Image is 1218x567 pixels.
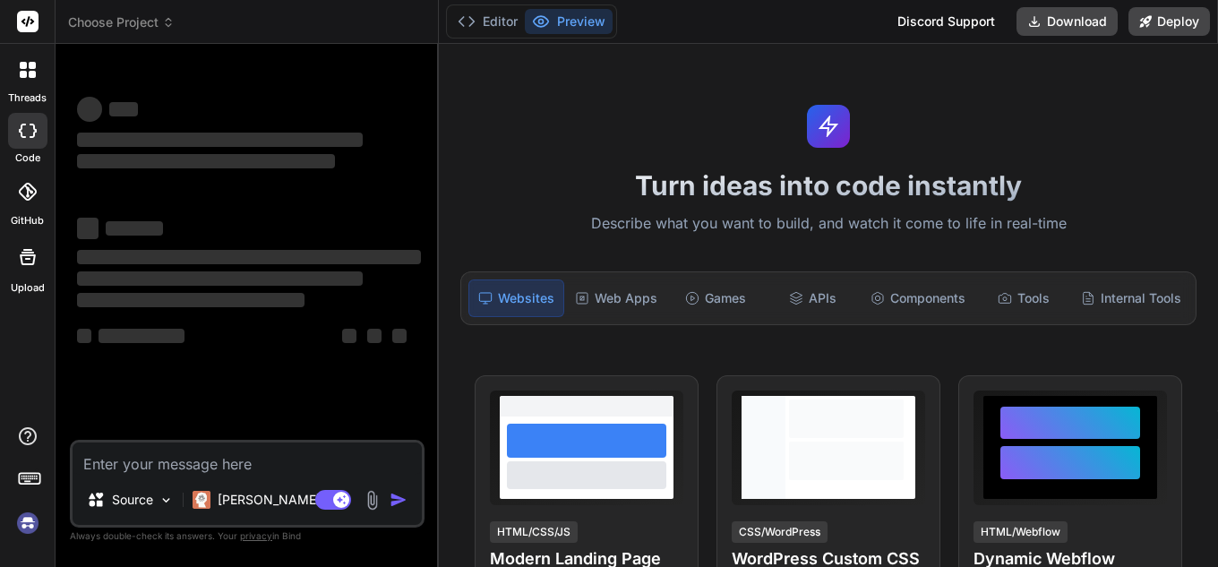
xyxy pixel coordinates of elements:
div: APIs [766,279,860,317]
span: ‌ [77,218,99,239]
div: CSS/WordPress [732,521,828,543]
div: HTML/CSS/JS [490,521,578,543]
div: Discord Support [887,7,1006,36]
img: icon [390,491,407,509]
div: Internal Tools [1074,279,1188,317]
div: Websites [468,279,564,317]
button: Deploy [1128,7,1210,36]
span: ‌ [77,154,335,168]
span: ‌ [77,97,102,122]
span: ‌ [106,221,163,236]
button: Preview [525,9,613,34]
div: Components [863,279,973,317]
span: ‌ [77,271,363,286]
p: [PERSON_NAME] 4 S.. [218,491,351,509]
span: ‌ [392,329,407,343]
img: attachment [362,490,382,511]
div: Games [668,279,762,317]
span: ‌ [109,102,138,116]
div: Tools [976,279,1070,317]
span: Choose Project [68,13,175,31]
button: Editor [450,9,525,34]
label: code [15,150,40,166]
span: ‌ [99,329,184,343]
button: Download [1016,7,1118,36]
span: ‌ [77,133,363,147]
span: ‌ [367,329,382,343]
p: Always double-check its answers. Your in Bind [70,528,425,545]
span: privacy [240,530,272,541]
label: threads [8,90,47,106]
label: GitHub [11,213,44,228]
span: ‌ [77,250,421,264]
label: Upload [11,280,45,296]
span: ‌ [77,329,91,343]
p: Source [112,491,153,509]
img: Claude 4 Sonnet [193,491,210,509]
span: ‌ [342,329,356,343]
span: ‌ [77,293,304,307]
p: Describe what you want to build, and watch it come to life in real-time [450,212,1207,236]
h1: Turn ideas into code instantly [450,169,1207,202]
img: Pick Models [159,493,174,508]
img: signin [13,508,43,538]
div: HTML/Webflow [974,521,1068,543]
div: Web Apps [568,279,665,317]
